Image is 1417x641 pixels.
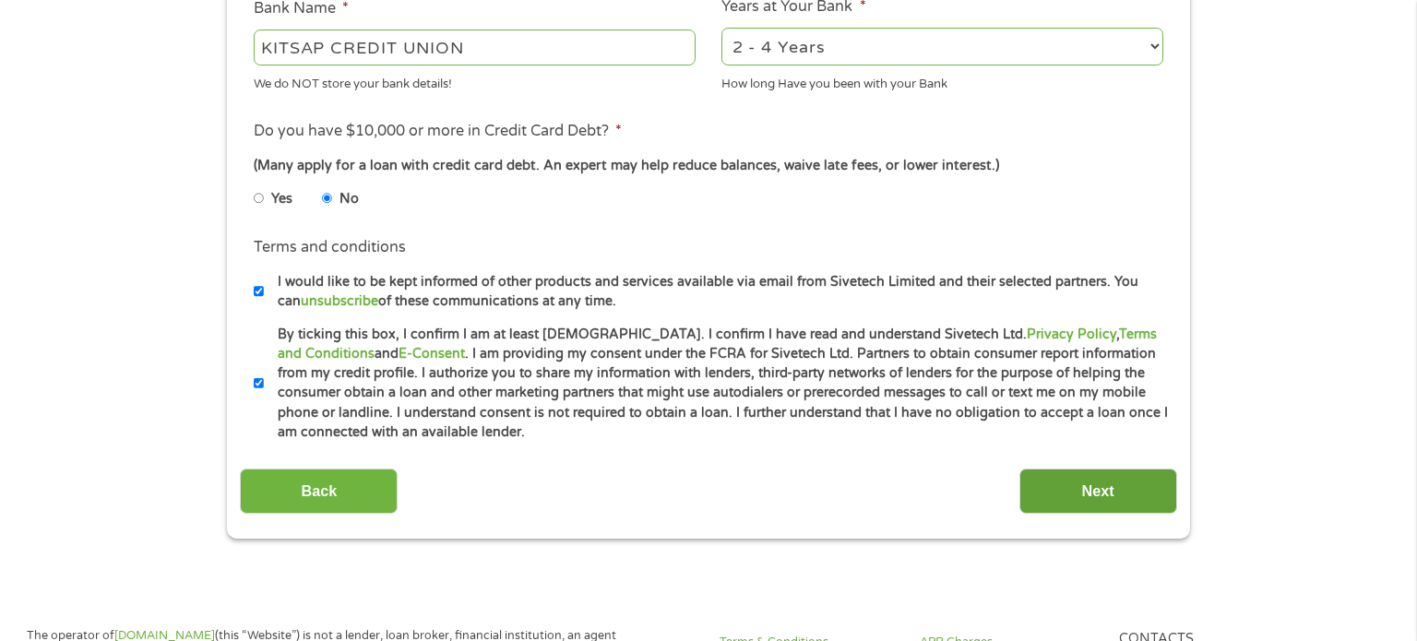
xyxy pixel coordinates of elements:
label: By ticking this box, I confirm I am at least [DEMOGRAPHIC_DATA]. I confirm I have read and unders... [264,325,1169,443]
label: No [339,189,359,209]
input: Back [240,469,398,514]
a: Privacy Policy [1027,326,1116,342]
label: Terms and conditions [254,238,406,257]
input: Next [1019,469,1177,514]
a: E-Consent [399,346,465,362]
a: unsubscribe [301,293,378,309]
label: I would like to be kept informed of other products and services available via email from Sivetech... [264,272,1169,312]
label: Yes [271,189,292,209]
div: How long Have you been with your Bank [721,68,1163,93]
div: We do NOT store your bank details! [254,68,696,93]
label: Do you have $10,000 or more in Credit Card Debt? [254,122,622,141]
div: (Many apply for a loan with credit card debt. An expert may help reduce balances, waive late fees... [254,156,1163,176]
a: Terms and Conditions [278,326,1157,362]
